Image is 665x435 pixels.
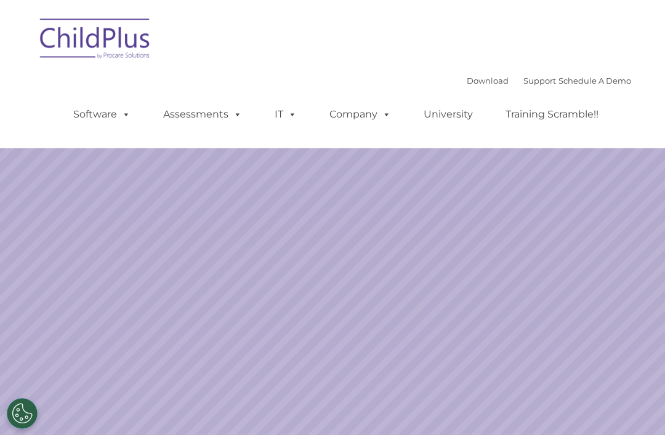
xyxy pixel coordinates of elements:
[493,102,611,127] a: Training Scramble!!
[523,76,556,86] a: Support
[34,10,157,71] img: ChildPlus by Procare Solutions
[317,102,403,127] a: Company
[262,102,309,127] a: IT
[7,398,38,429] button: Cookies Settings
[411,102,485,127] a: University
[467,76,631,86] font: |
[61,102,143,127] a: Software
[151,102,254,127] a: Assessments
[467,76,509,86] a: Download
[558,76,631,86] a: Schedule A Demo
